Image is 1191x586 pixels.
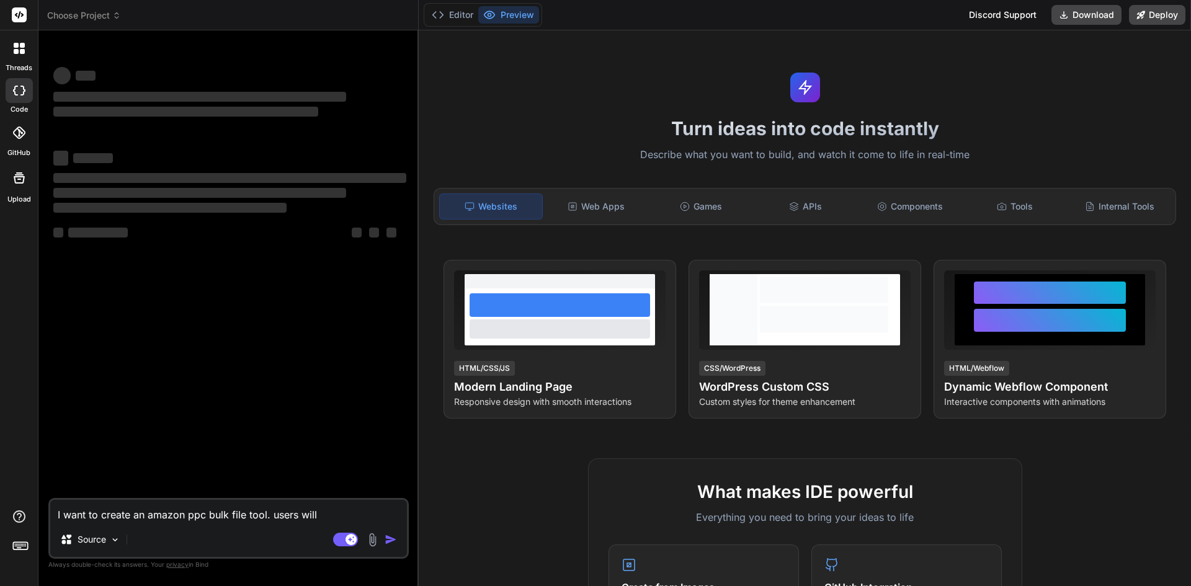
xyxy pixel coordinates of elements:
label: GitHub [7,148,30,158]
textarea: I want to create an amazon ppc bulk file tool. users will [50,500,407,522]
img: Pick Models [110,535,120,545]
label: code [11,104,28,115]
img: icon [385,533,397,546]
span: ‌ [53,188,346,198]
span: ‌ [53,228,63,238]
span: ‌ [386,228,396,238]
p: Source [78,533,106,546]
h4: Dynamic Webflow Component [944,378,1156,396]
span: ‌ [76,71,96,81]
span: ‌ [53,92,346,102]
p: Interactive components with animations [944,396,1156,408]
span: ‌ [53,67,71,84]
div: HTML/Webflow [944,361,1009,376]
span: ‌ [53,173,406,183]
div: Websites [439,193,543,220]
h1: Turn ideas into code instantly [426,117,1184,140]
p: Responsive design with smooth interactions [454,396,666,408]
div: HTML/CSS/JS [454,361,515,376]
h4: Modern Landing Page [454,378,666,396]
h2: What makes IDE powerful [609,479,1002,505]
p: Always double-check its answers. Your in Bind [48,559,409,570]
div: Components [859,193,961,220]
button: Editor [427,6,478,24]
div: CSS/WordPress [699,361,765,376]
span: ‌ [73,153,113,163]
button: Download [1051,5,1122,25]
span: privacy [166,561,189,568]
div: Games [650,193,752,220]
div: Web Apps [545,193,648,220]
span: ‌ [352,228,362,238]
button: Deploy [1129,5,1185,25]
p: Describe what you want to build, and watch it come to life in real-time [426,147,1184,163]
span: ‌ [53,107,318,117]
button: Preview [478,6,539,24]
label: Upload [7,194,31,205]
p: Custom styles for theme enhancement [699,396,911,408]
h4: WordPress Custom CSS [699,378,911,396]
label: threads [6,63,32,73]
span: ‌ [53,151,68,166]
p: Everything you need to bring your ideas to life [609,510,1002,525]
span: ‌ [68,228,128,238]
div: Tools [964,193,1066,220]
div: APIs [754,193,857,220]
div: Discord Support [961,5,1044,25]
span: ‌ [53,203,287,213]
div: Internal Tools [1068,193,1171,220]
span: ‌ [369,228,379,238]
span: Choose Project [47,9,121,22]
img: attachment [365,533,380,547]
